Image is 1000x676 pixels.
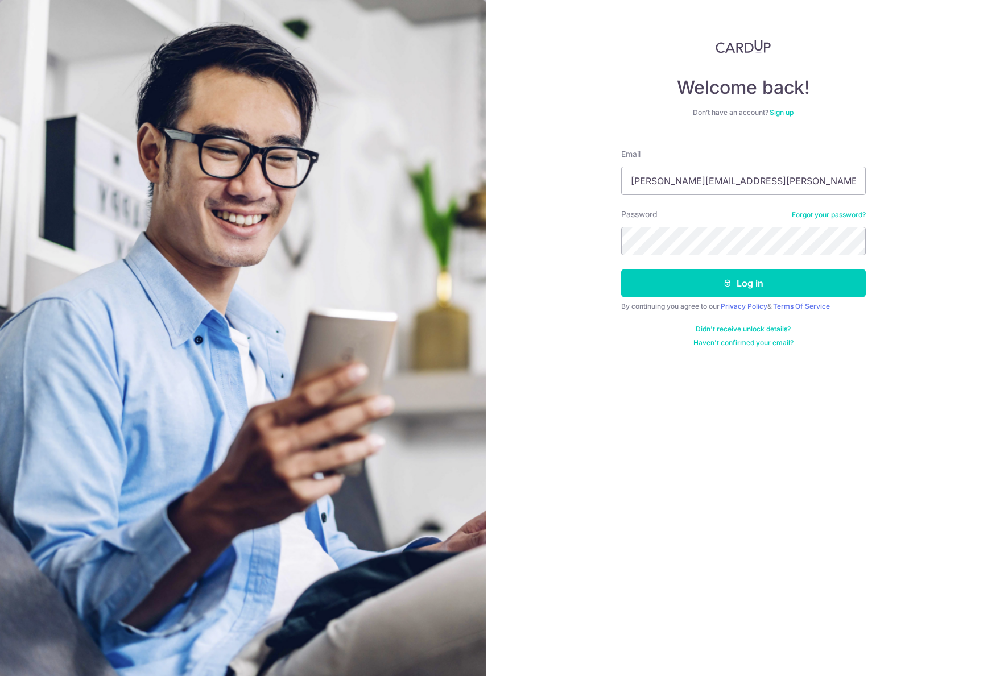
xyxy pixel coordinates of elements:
a: Forgot your password? [792,210,866,219]
div: Don’t have an account? [621,108,866,117]
label: Email [621,148,641,160]
img: CardUp Logo [716,40,771,53]
h4: Welcome back! [621,76,866,99]
div: By continuing you agree to our & [621,302,866,311]
a: Sign up [770,108,794,117]
a: Didn't receive unlock details? [696,325,791,334]
a: Terms Of Service [773,302,830,310]
button: Log in [621,269,866,297]
a: Haven't confirmed your email? [693,338,794,347]
a: Privacy Policy [721,302,767,310]
input: Enter your Email [621,167,866,195]
label: Password [621,209,658,220]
